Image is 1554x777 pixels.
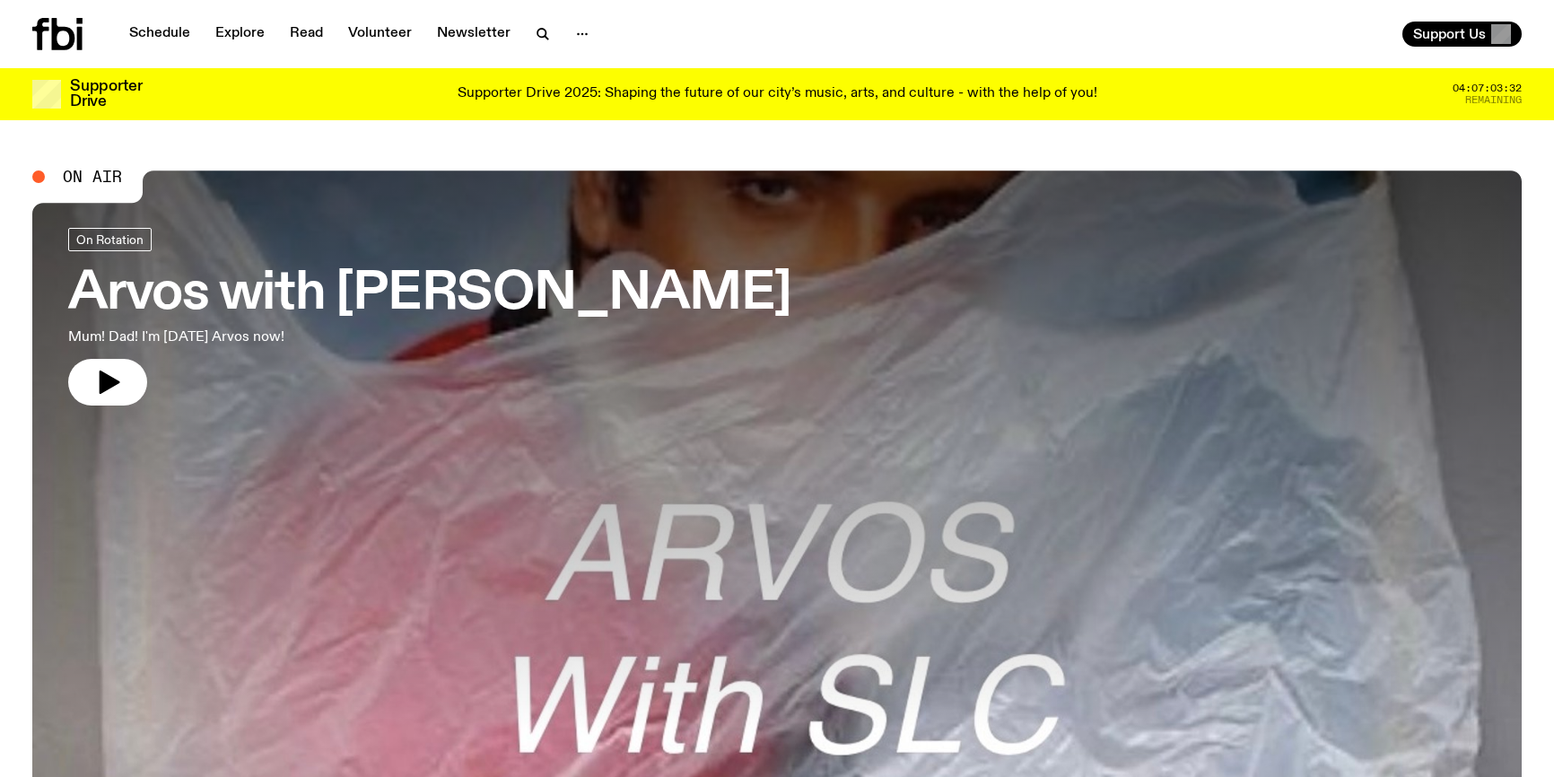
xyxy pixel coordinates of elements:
p: Mum! Dad! I'm [DATE] Arvos now! [68,327,528,348]
a: Newsletter [426,22,521,47]
span: Remaining [1465,95,1522,105]
a: Arvos with [PERSON_NAME]Mum! Dad! I'm [DATE] Arvos now! [68,228,791,406]
a: Read [279,22,334,47]
span: On Air [63,169,122,185]
span: 04:07:03:32 [1453,83,1522,93]
p: Supporter Drive 2025: Shaping the future of our city’s music, arts, and culture - with the help o... [458,86,1097,102]
a: Volunteer [337,22,423,47]
h3: Arvos with [PERSON_NAME] [68,269,791,319]
button: Support Us [1402,22,1522,47]
a: On Rotation [68,228,152,251]
span: On Rotation [76,232,144,246]
span: Support Us [1413,26,1486,42]
a: Schedule [118,22,201,47]
h3: Supporter Drive [70,79,142,109]
a: Explore [205,22,275,47]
